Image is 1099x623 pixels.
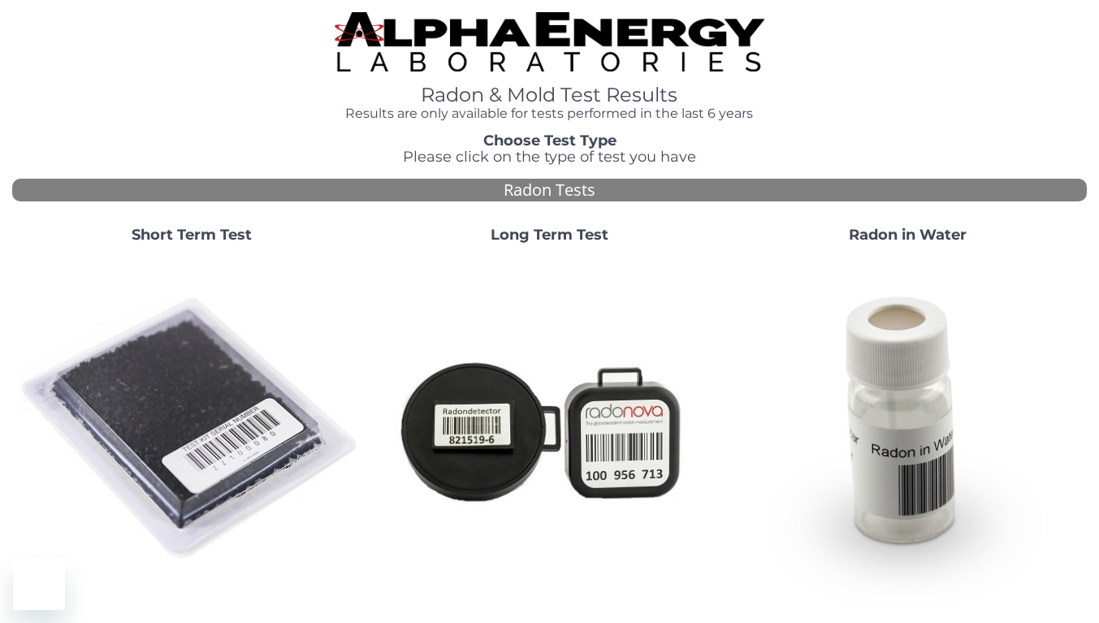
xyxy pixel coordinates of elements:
[335,106,764,121] h4: Results are only available for tests performed in the last 6 years
[491,226,608,244] strong: Long Term Test
[132,226,252,244] strong: Short Term Test
[13,558,65,610] iframe: Button to launch messaging window
[335,84,764,106] h1: Radon & Mold Test Results
[483,132,617,149] strong: Choose Test Type
[735,257,1080,602] img: RadoninWater.jpg
[377,257,722,602] img: Radtrak2vsRadtrak3.jpg
[12,179,1087,202] div: Radon Tests
[19,257,364,602] img: ShortTerm.jpg
[335,12,764,71] img: TightCrop.jpg
[403,148,696,166] span: Please click on the type of test you have
[849,226,967,244] strong: Radon in Water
